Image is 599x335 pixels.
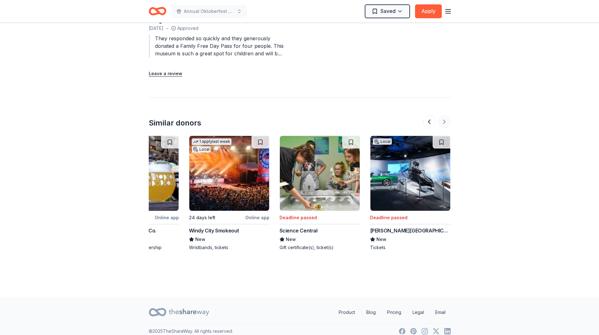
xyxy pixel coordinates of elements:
div: Similar donors [149,118,201,128]
span: [DATE] [149,25,164,32]
div: Deadline passed [280,214,317,221]
a: Pricing [382,306,406,319]
p: © 2025 TheShareWay. All rights reserved. [149,327,233,335]
div: Windy City Smokeout [189,227,239,234]
div: Local [192,146,211,153]
button: Saved [365,4,410,18]
div: Online app [155,214,179,221]
button: Apply [415,4,442,18]
div: 1 apply last week [192,138,231,145]
span: Saved [380,7,396,15]
div: [PERSON_NAME][GEOGRAPHIC_DATA] [370,227,451,234]
span: New [195,236,205,243]
img: Image for Windy City Smokeout [189,136,269,211]
a: Legal [408,306,429,319]
img: Image for Science Central [280,136,360,211]
span: • [166,26,168,31]
a: Email [430,306,451,319]
a: Image for Science CentralDeadline passedScience CentralNewGift certificate(s), ticket(s) [280,136,360,251]
div: Deadline passed [370,214,408,221]
span: New [376,236,386,243]
div: Approved [149,25,285,32]
button: Leave a review [149,70,182,77]
div: Gift certificate(s), ticket(s) [280,244,360,251]
div: 24 days left [189,214,215,221]
button: Annual Oktoberfest Silent Auction [171,5,247,18]
a: Home [149,4,166,19]
div: Online app [245,214,269,221]
div: They responded so quickly and they generously donated a Family Free Day Pass for four people. Thi... [149,35,285,57]
div: Local [373,138,392,145]
div: Science Central [280,227,318,234]
a: Blog [361,306,381,319]
img: Image for Griffin Museum of Science and Industry [370,136,450,211]
nav: quick links [334,306,451,319]
a: Image for Windy City Smokeout1 applylast weekLocal24 days leftOnline appWindy City SmokeoutNewWri... [189,136,269,251]
div: Tickets [370,244,451,251]
div: Wristbands, tickets [189,244,269,251]
a: Product [334,306,360,319]
a: Image for Griffin Museum of Science and IndustryLocalDeadline passed[PERSON_NAME][GEOGRAPHIC_DATA... [370,136,451,251]
span: Annual Oktoberfest Silent Auction [184,8,234,15]
span: New [286,236,296,243]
